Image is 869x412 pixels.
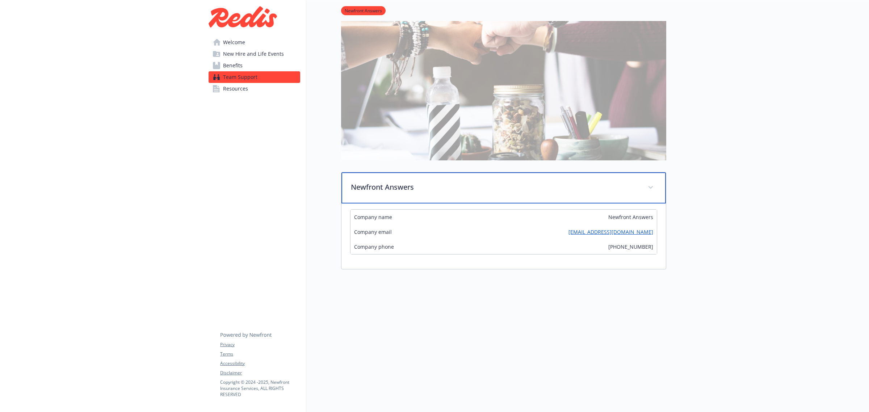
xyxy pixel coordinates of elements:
[220,360,300,367] a: Accessibility
[209,60,300,71] a: Benefits
[223,48,284,60] span: New Hire and Life Events
[220,351,300,357] a: Terms
[220,379,300,398] p: Copyright © 2024 - 2025 , Newfront Insurance Services, ALL RIGHTS RESERVED
[223,60,243,71] span: Benefits
[209,71,300,83] a: Team Support
[220,341,300,348] a: Privacy
[209,48,300,60] a: New Hire and Life Events
[341,172,666,203] div: Newfront Answers
[354,243,394,251] span: Company phone
[223,83,248,94] span: Resources
[568,228,653,236] a: [EMAIL_ADDRESS][DOMAIN_NAME]
[341,7,386,14] a: Newfront Answers
[209,83,300,94] a: Resources
[220,370,300,376] a: Disclaimer
[354,228,392,236] span: Company email
[608,243,653,251] span: [PHONE_NUMBER]
[223,37,245,48] span: Welcome
[341,203,666,269] div: Newfront Answers
[608,213,653,221] span: Newfront Answers
[351,182,639,193] p: Newfront Answers
[209,37,300,48] a: Welcome
[223,71,257,83] span: Team Support
[354,213,392,221] span: Company name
